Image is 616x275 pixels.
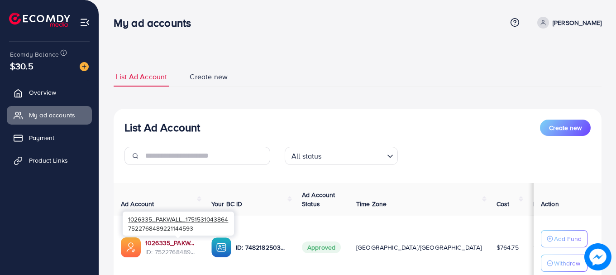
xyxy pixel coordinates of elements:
[29,133,54,142] span: Payment
[541,255,587,272] button: Withdraw
[290,150,324,163] span: All status
[325,148,383,163] input: Search for option
[116,72,167,82] span: List Ad Account
[540,120,591,136] button: Create new
[29,111,75,120] span: My ad accounts
[285,147,398,165] div: Search for option
[356,199,387,208] span: Time Zone
[114,16,198,29] h3: My ad accounts
[302,190,335,208] span: Ad Account Status
[584,243,611,270] img: image
[497,243,519,252] span: $764.75
[29,156,68,165] span: Product Links
[534,17,602,29] a: [PERSON_NAME]
[121,237,141,257] img: ic-ads-acc.e4c84228.svg
[7,129,92,147] a: Payment
[123,212,234,236] div: 7522768489221144593
[7,151,92,169] a: Product Links
[541,230,587,247] button: Add Fund
[10,59,33,72] span: $30.5
[236,242,287,253] p: ID: 7482182503915372561
[211,237,231,257] img: ic-ba-acc.ded83a64.svg
[121,199,154,208] span: Ad Account
[554,233,582,244] p: Add Fund
[554,258,580,269] p: Withdraw
[145,247,197,256] span: ID: 7522768489221144593
[356,243,482,252] span: [GEOGRAPHIC_DATA]/[GEOGRAPHIC_DATA]
[7,83,92,101] a: Overview
[497,199,510,208] span: Cost
[124,121,200,134] h3: List Ad Account
[549,123,582,132] span: Create new
[302,241,341,253] span: Approved
[80,17,90,28] img: menu
[145,238,197,247] a: 1026335_PAKWALL_1751531043864
[128,215,228,223] span: 1026335_PAKWALL_1751531043864
[541,199,559,208] span: Action
[190,72,228,82] span: Create new
[29,88,56,97] span: Overview
[553,17,602,28] p: [PERSON_NAME]
[7,106,92,124] a: My ad accounts
[80,62,89,71] img: image
[211,199,243,208] span: Your BC ID
[10,50,59,59] span: Ecomdy Balance
[9,13,70,27] img: logo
